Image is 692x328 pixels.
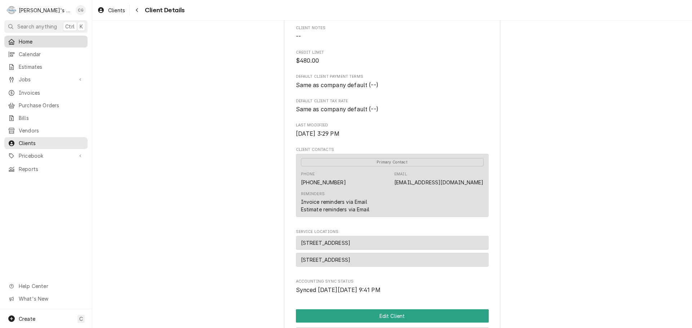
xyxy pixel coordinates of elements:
span: Primary Contact [301,158,484,166]
div: Service Locations List [296,236,489,270]
button: Navigate back [131,4,143,16]
div: Default Client Payment Terms [296,74,489,89]
span: -- [296,33,301,40]
a: Invoices [4,87,88,99]
a: Reports [4,163,88,175]
a: Home [4,36,88,48]
span: Same as company default (--) [296,106,378,113]
div: R [6,5,17,15]
div: Contact [296,154,489,217]
div: Email [394,171,483,186]
div: CG [76,5,86,15]
span: Home [19,38,84,45]
div: [PERSON_NAME]'s Commercial Refrigeration [19,6,72,14]
span: Clients [108,6,125,14]
span: Client Contacts [296,147,489,153]
div: Phone [301,171,346,186]
a: Bills [4,112,88,124]
span: Last Modified [296,122,489,128]
span: Client Notes [296,25,489,31]
button: Search anythingCtrlK [4,20,88,33]
div: Invoice reminders via Email [301,198,367,206]
button: Edit Client [296,309,489,323]
span: Default Client Payment Terms [296,74,489,80]
a: Vendors [4,125,88,136]
a: Go to What's New [4,293,88,305]
span: [DATE] 3:29 PM [296,130,340,137]
a: Go to Jobs [4,73,88,85]
a: Clients [4,137,88,149]
span: Clients [19,139,84,147]
span: Estimates [19,63,84,71]
span: [STREET_ADDRESS] [301,256,351,264]
span: Credit Limit [296,50,489,55]
span: Ctrl [65,23,75,30]
div: Email [394,171,407,177]
span: Accounting Sync Status [296,286,489,295]
span: Accounting Sync Status [296,279,489,284]
a: Calendar [4,48,88,60]
div: Client Notes [296,25,489,41]
span: Reports [19,165,84,173]
span: Same as company default (--) [296,82,378,89]
a: Go to Help Center [4,280,88,292]
span: Credit Limit [296,57,489,65]
div: Phone [301,171,315,177]
span: Calendar [19,50,84,58]
div: Client Contacts List [296,154,489,220]
span: Purchase Orders [19,102,84,109]
div: Estimate reminders via Email [301,206,369,213]
a: Purchase Orders [4,99,88,111]
span: Pricebook [19,152,73,159]
span: Service Locations [296,229,489,235]
span: Last Modified [296,130,489,138]
a: Go to Pricebook [4,150,88,162]
div: Service Locations [296,229,489,270]
span: Default Client Tax Rate [296,105,489,114]
span: K [80,23,83,30]
span: Vendors [19,127,84,134]
span: Default Client Tax Rate [296,98,489,104]
a: Clients [94,4,128,16]
span: What's New [19,295,83,302]
div: Default Client Tax Rate [296,98,489,114]
div: Button Group Row [296,309,489,323]
span: C [79,315,83,323]
div: Christine Gutierrez's Avatar [76,5,86,15]
span: Bills [19,114,84,122]
span: Invoices [19,89,84,96]
span: Synced [DATE][DATE] 9:41 PM [296,287,381,293]
div: Client Contacts [296,147,489,220]
div: Service Location [296,236,489,250]
a: [PHONE_NUMBER] [301,179,346,185]
div: Primary [301,158,484,166]
span: Default Client Payment Terms [296,81,489,90]
div: Accounting Sync Status [296,279,489,294]
span: Search anything [17,23,57,30]
span: Help Center [19,282,83,290]
div: Rudy's Commercial Refrigeration's Avatar [6,5,17,15]
div: Last Modified [296,122,489,138]
span: Client Notes [296,32,489,41]
div: Reminders [301,191,325,197]
div: Credit Limit [296,50,489,65]
div: Service Location [296,253,489,267]
div: Reminders [301,191,369,213]
a: [EMAIL_ADDRESS][DOMAIN_NAME] [394,179,483,185]
span: [STREET_ADDRESS] [301,239,351,247]
span: Jobs [19,76,73,83]
a: Estimates [4,61,88,73]
span: Create [19,316,35,322]
span: Client Details [143,5,185,15]
span: $480.00 [296,57,319,64]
